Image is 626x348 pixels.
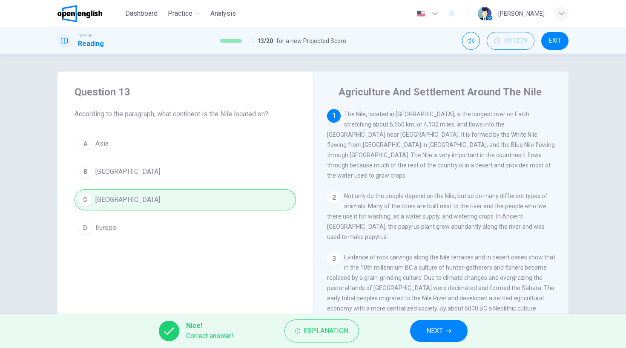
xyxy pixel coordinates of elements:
span: EXIT [549,37,561,44]
button: Practice [164,6,204,21]
span: Nice! [186,321,233,331]
span: Dashboard [125,9,158,19]
img: OpenEnglish logo [57,5,102,22]
button: Explanation [284,319,359,342]
span: Explanation [304,325,348,337]
div: Hide [487,32,534,50]
span: Not only do the people depend on the Nile, but so do many different types of animals. Many of the... [327,193,548,240]
h1: Reading [78,39,104,49]
button: EXIT [541,32,569,50]
span: Analysis [210,9,236,19]
h4: Question 13 [75,85,296,99]
button: Dashboard [122,6,161,21]
div: 2 [327,191,341,204]
h4: Agriculture And Settlement Around The Nile [339,85,542,99]
button: 00:12:09 [487,32,534,50]
span: According to the paragraph, what continent is the Nile located on? [75,109,296,119]
img: Profile picture [478,7,491,20]
div: [PERSON_NAME] [498,9,545,19]
a: OpenEnglish logo [57,5,122,22]
button: NEXT [410,320,468,342]
span: for a new Projected Score [276,36,346,46]
div: 1 [327,109,341,123]
span: Evidence of rock carvings along the Nile terraces and in desert oases show that in the 10th mille... [327,254,555,332]
span: The Nile, located in [GEOGRAPHIC_DATA], is the longest river on Earth stretching about 6,650 km, ... [327,111,555,179]
button: Analysis [207,6,239,21]
div: Mute [462,32,480,50]
span: NEXT [426,325,443,337]
div: 3 [327,252,341,266]
span: 13 / 20 [257,36,273,46]
span: Practice [168,9,192,19]
span: TOEFL® [78,33,92,39]
img: en [416,11,426,17]
span: Correct answer! [186,331,233,341]
span: 00:12:09 [504,37,527,44]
